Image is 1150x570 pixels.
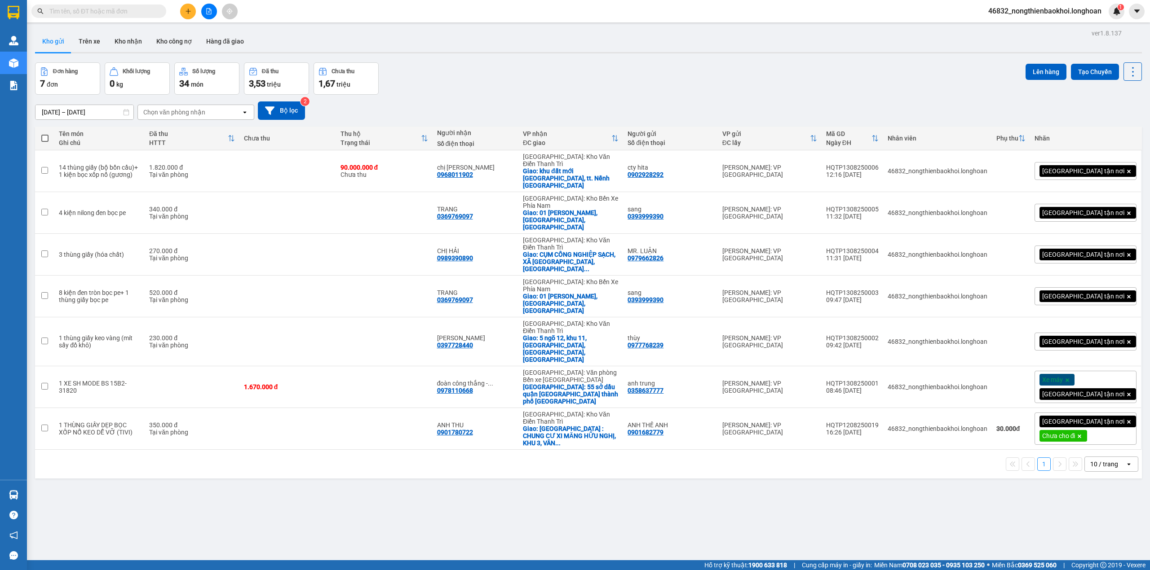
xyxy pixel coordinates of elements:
[71,31,107,52] button: Trên xe
[437,171,473,178] div: 0968011902
[888,425,987,432] div: 46832_nongthienbaokhoi.longhoan
[149,171,234,178] div: Tại văn phòng
[628,296,663,303] div: 0393999390
[555,439,561,447] span: ...
[116,81,123,88] span: kg
[826,342,879,349] div: 09:42 [DATE]
[722,139,810,146] div: ĐC lấy
[1037,457,1051,471] button: 1
[437,342,473,349] div: 0397728440
[826,213,879,220] div: 11:32 [DATE]
[718,127,822,150] th: Toggle SortBy
[981,5,1109,17] span: 46832_nongthienbaokhoi.longhoan
[826,334,879,342] div: HQTP1308250002
[523,334,619,363] div: Giao: 5 ngõ 12, khu 11, kim sơn, tân bình, tp. hải dương
[35,105,133,119] input: Select a date range.
[437,213,473,220] div: 0369769097
[1042,250,1124,259] span: [GEOGRAPHIC_DATA] tận nơi
[262,68,279,75] div: Đã thu
[902,561,985,569] strong: 0708 023 035 - 0935 103 250
[523,167,619,189] div: Giao: khu đất mới ninh khánh, tt. Nếnh Việt Yên Bắc Giang
[1042,432,1075,440] span: Chưa cho đi
[258,101,305,120] button: Bộ lọc
[523,195,619,209] div: [GEOGRAPHIC_DATA]: Kho Bến Xe Phía Nam
[826,429,879,436] div: 16:26 [DATE]
[437,421,514,429] div: ANH THU
[149,164,234,171] div: 1.820.000 đ
[37,8,44,14] span: search
[437,254,473,262] div: 0989390890
[826,206,879,213] div: HQTP1308250005
[628,139,713,146] div: Số điện thoại
[826,296,879,303] div: 09:47 [DATE]
[185,8,191,14] span: plus
[802,560,872,570] span: Cung cấp máy in - giấy in:
[8,6,19,19] img: logo-vxr
[826,171,879,178] div: 12:16 [DATE]
[149,429,234,436] div: Tại văn phòng
[628,334,713,342] div: thùy
[826,130,871,137] div: Mã GD
[826,164,879,171] div: HQTP1308250006
[826,380,879,387] div: HQTP1308250001
[584,265,589,272] span: ...
[628,213,663,220] div: 0393999390
[996,425,1020,432] strong: 30.000 đ
[826,387,879,394] div: 08:46 [DATE]
[53,68,78,75] div: Đơn hàng
[1063,560,1065,570] span: |
[722,164,817,178] div: [PERSON_NAME]: VP [GEOGRAPHIC_DATA]
[826,421,879,429] div: HQTP1208250019
[1113,7,1121,15] img: icon-new-feature
[149,421,234,429] div: 350.000 đ
[523,369,619,383] div: [GEOGRAPHIC_DATA]: Văn phòng Bến xe [GEOGRAPHIC_DATA]
[149,130,227,137] div: Đã thu
[437,380,514,387] div: đoàn công thắng - 0967191001
[518,127,623,150] th: Toggle SortBy
[267,81,281,88] span: triệu
[1042,417,1124,425] span: [GEOGRAPHIC_DATA] tận nơi
[722,247,817,262] div: [PERSON_NAME]: VP [GEOGRAPHIC_DATA]
[59,130,140,137] div: Tên món
[149,247,234,254] div: 270.000 đ
[49,6,155,16] input: Tìm tên, số ĐT hoặc mã đơn
[318,78,335,89] span: 1,67
[523,139,611,146] div: ĐC giao
[1071,64,1119,80] button: Tạo Chuyến
[1042,390,1124,398] span: [GEOGRAPHIC_DATA] tận nơi
[149,254,234,262] div: Tại văn phòng
[628,421,713,429] div: ANH THẾ ANH
[301,97,310,106] sup: 2
[437,387,473,394] div: 0978110668
[9,531,18,539] span: notification
[249,78,265,89] span: 3,53
[59,334,140,349] div: 1 thùng giấy keo vàng (mít sấy đồ khô)
[191,81,203,88] span: món
[149,342,234,349] div: Tại văn phòng
[523,251,619,272] div: Giao: CỤM CÔNG NGHIỆP SẠCH, XÃ TÂN TIẾN, HUYỆN VĂN GIANG, HƯNG YÊN
[822,127,883,150] th: Toggle SortBy
[35,62,100,95] button: Đơn hàng7đơn
[748,561,787,569] strong: 1900 633 818
[9,81,18,90] img: solution-icon
[1035,135,1137,142] div: Nhãn
[314,62,379,95] button: Chưa thu1,67 triệu
[523,237,619,251] div: [GEOGRAPHIC_DATA]: Kho Văn Điển Thanh Trì
[9,511,18,519] span: question-circle
[1125,460,1132,468] svg: open
[488,380,493,387] span: ...
[149,296,234,303] div: Tại văn phòng
[722,380,817,394] div: [PERSON_NAME]: VP [GEOGRAPHIC_DATA]
[523,425,619,447] div: Giao: PHÚ THỌ : CHUNG CƯ XI MĂNG HỮU NGHỊ, KHU 3, VÂN PHÚ, TP VIỆT TRÌ, PHÚ THỌ
[1042,292,1124,300] span: [GEOGRAPHIC_DATA] tận nơi
[826,254,879,262] div: 11:31 [DATE]
[437,289,514,296] div: TRANG
[628,247,713,254] div: MR. LUẬN
[628,164,713,171] div: cty hita
[523,153,619,167] div: [GEOGRAPHIC_DATA]: Kho Văn Điển Thanh Trì
[628,171,663,178] div: 0902928292
[1042,338,1124,346] span: [GEOGRAPHIC_DATA] tận nơi
[628,206,713,213] div: sang
[888,383,987,390] div: 46832_nongthienbaokhoi.longhoan
[149,31,199,52] button: Kho công nợ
